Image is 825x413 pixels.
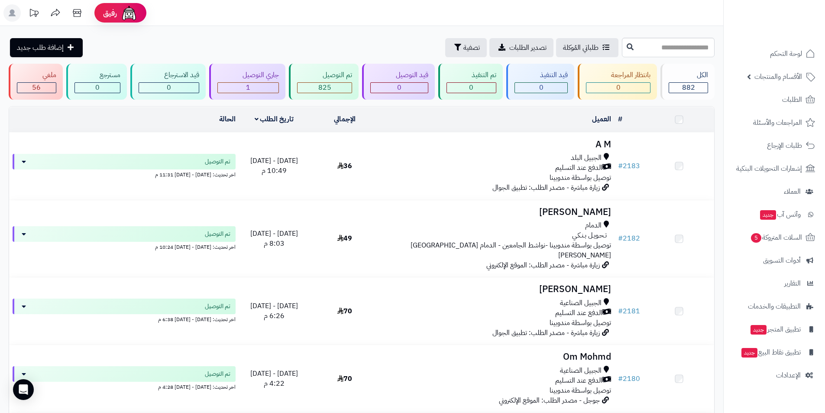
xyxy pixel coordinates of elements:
[555,376,602,386] span: الدفع عند التسليم
[463,42,480,53] span: تصفية
[776,369,801,381] span: الإعدادات
[729,204,820,225] a: وآتس آبجديد
[492,328,600,338] span: زيارة مباشرة - مصدر الطلب: تطبيق الجوال
[754,71,802,83] span: الأقسام والمنتجات
[120,4,138,22] img: ai-face.png
[505,64,576,100] a: قيد التنفيذ 0
[539,82,544,93] span: 0
[618,374,640,384] a: #2180
[751,233,761,243] span: 5
[729,181,820,202] a: العملاء
[205,370,230,378] span: تم التوصيل
[297,70,352,80] div: تم التوصيل
[682,82,695,93] span: 882
[397,82,401,93] span: 0
[13,382,236,391] div: اخر تحديث: [DATE] - [DATE] 4:28 م
[217,70,279,80] div: جاري التوصيل
[748,300,801,312] span: التطبيقات والخدمات
[218,83,279,93] div: 1
[10,38,83,57] a: إضافة طلب جديد
[205,302,230,311] span: تم التوصيل
[729,227,820,248] a: السلات المتروكة5
[586,70,651,80] div: بانتظار المراجعة
[729,365,820,386] a: الإعدادات
[560,366,602,376] span: الجبيل الصناعية
[7,64,65,100] a: ملغي 56
[337,233,352,244] span: 49
[784,185,801,198] span: العملاء
[571,153,602,163] span: الجبيل البلد
[167,82,171,93] span: 0
[250,156,298,176] span: [DATE] - [DATE] 10:49 م
[760,210,776,220] span: جديد
[32,82,41,93] span: 56
[287,64,360,100] a: تم التوصيل 825
[618,306,640,316] a: #2181
[139,83,199,93] div: 0
[550,385,611,396] span: توصيل بواسطة مندوبينا
[560,298,602,308] span: الجبيل الصناعية
[669,70,708,80] div: الكل
[447,83,496,93] div: 0
[586,83,650,93] div: 0
[555,163,602,173] span: الدفع عند التسليم
[729,135,820,156] a: طلبات الإرجاع
[95,82,100,93] span: 0
[515,83,567,93] div: 0
[556,38,618,57] a: طلباتي المُوكلة
[616,82,621,93] span: 0
[784,277,801,289] span: التقارير
[767,140,802,152] span: طلبات الإرجاع
[23,4,45,24] a: تحديثات المنصة
[618,374,623,384] span: #
[246,82,250,93] span: 1
[383,352,611,362] h3: Om Mohmd
[13,169,236,179] div: اخر تحديث: [DATE] - [DATE] 11:31 م
[514,70,568,80] div: قيد التنفيذ
[555,308,602,318] span: الدفع عند التسليم
[383,207,611,217] h3: [PERSON_NAME]
[103,8,117,18] span: رفيق
[65,64,129,100] a: مسترجع 0
[74,70,121,80] div: مسترجع
[250,228,298,249] span: [DATE] - [DATE] 8:03 م
[499,395,600,406] span: جوجل - مصدر الطلب: الموقع الإلكتروني
[618,233,640,244] a: #2182
[13,242,236,251] div: اخر تحديث: [DATE] - [DATE] 10:24 م
[618,114,622,124] a: #
[585,221,602,231] span: الدمام
[13,379,34,400] div: Open Intercom Messenger
[337,374,352,384] span: 70
[337,306,352,316] span: 70
[17,83,56,93] div: 56
[318,82,331,93] span: 825
[486,260,600,270] span: زيارة مباشرة - مصدر الطلب: الموقع الإلكتروني
[618,161,623,171] span: #
[741,348,757,358] span: جديد
[729,158,820,179] a: إشعارات التحويلات البنكية
[446,70,497,80] div: تم التنفيذ
[729,250,820,271] a: أدوات التسويق
[17,70,56,80] div: ملغي
[576,64,659,100] a: بانتظار المراجعة 0
[334,114,356,124] a: الإجمالي
[205,230,230,238] span: تم التوصيل
[751,325,767,335] span: جديد
[729,112,820,133] a: المراجعات والأسئلة
[17,42,64,53] span: إضافة طلب جديد
[255,114,294,124] a: تاريخ الطلب
[729,43,820,64] a: لوحة التحكم
[766,22,817,40] img: logo-2.png
[572,231,607,241] span: تـحـويـل بـنـكـي
[370,70,428,80] div: قيد التوصيل
[205,157,230,166] span: تم التوصيل
[360,64,437,100] a: قيد التوصيل 0
[250,301,298,321] span: [DATE] - [DATE] 6:26 م
[411,240,611,260] span: توصيل بواسطة مندوبينا -نواشط الجامعين - الدمام [GEOGRAPHIC_DATA][PERSON_NAME]
[759,208,801,221] span: وآتس آب
[729,342,820,363] a: تطبيق نقاط البيعجديد
[736,163,802,175] span: إشعارات التحويلات البنكية
[139,70,199,80] div: قيد الاسترجاع
[550,172,611,183] span: توصيل بواسطة مندوبينا
[250,368,298,389] span: [DATE] - [DATE] 4:22 م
